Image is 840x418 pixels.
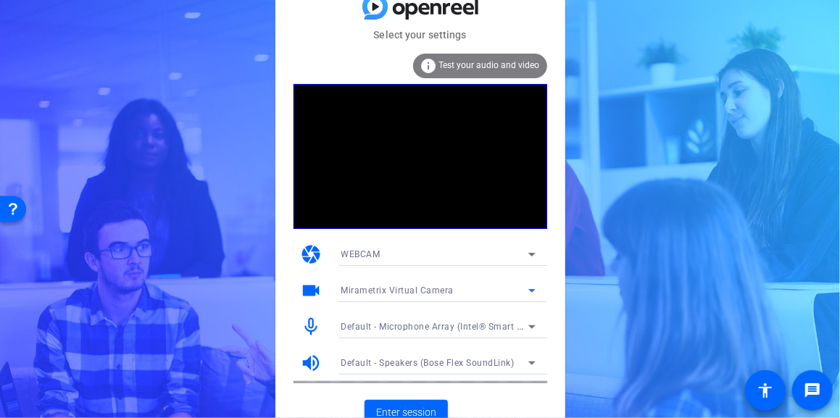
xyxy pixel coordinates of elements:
mat-icon: mic_none [301,316,323,338]
span: WEBCAM [341,249,381,259]
mat-icon: accessibility [757,382,774,399]
span: Mirametrix Virtual Camera [341,285,454,296]
mat-icon: info [420,57,438,75]
span: Test your audio and video [439,60,540,70]
mat-icon: videocam [301,280,323,301]
mat-icon: volume_up [301,352,323,374]
span: Default - Speakers (Bose Flex SoundLink) [341,358,515,368]
span: Default - Microphone Array (Intel® Smart Sound Technology for Digital Microphones) [341,320,701,332]
mat-card-subtitle: Select your settings [275,27,565,43]
mat-icon: message [804,382,821,399]
mat-icon: camera [301,243,323,265]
